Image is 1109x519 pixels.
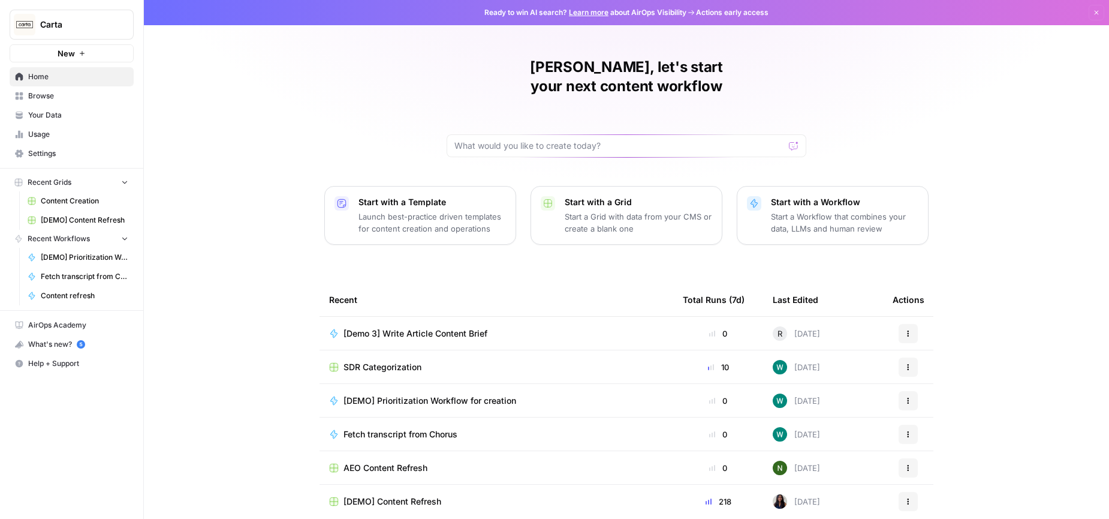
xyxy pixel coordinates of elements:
[683,395,754,407] div: 0
[777,328,782,340] span: R
[773,461,820,475] div: [DATE]
[358,211,506,235] p: Launch best-practice driven templates for content creation and operations
[565,211,712,235] p: Start a Grid with data from your CMS or create a blank one
[79,341,82,347] text: 5
[28,71,128,82] span: Home
[343,462,427,474] span: AEO Content Refresh
[28,177,71,188] span: Recent Grids
[10,230,134,248] button: Recent Workflows
[773,326,820,341] div: [DATE]
[358,196,506,208] p: Start with a Template
[58,47,75,59] span: New
[773,394,820,408] div: [DATE]
[10,67,134,86] a: Home
[28,320,128,331] span: AirOps Academy
[329,462,664,474] a: AEO Content Refresh
[531,186,722,245] button: Start with a GridStart a Grid with data from your CMS or create a blank one
[773,427,820,442] div: [DATE]
[10,125,134,144] a: Usage
[343,361,421,373] span: SDR Categorization
[343,395,516,407] span: [DEMO] Prioritization Workflow for creation
[28,91,128,101] span: Browse
[22,211,134,230] a: [DEMO] Content Refresh
[10,44,134,62] button: New
[22,286,134,305] a: Content refresh
[28,358,128,369] span: Help + Support
[696,7,769,18] span: Actions early access
[773,494,820,509] div: [DATE]
[40,19,113,31] span: Carta
[10,316,134,335] a: AirOps Academy
[454,140,784,152] input: What would you like to create today?
[22,248,134,267] a: [DEMO] Prioritization Workflow for creation
[773,360,820,374] div: [DATE]
[10,173,134,191] button: Recent Grids
[10,335,134,354] button: What's new? 5
[683,496,754,508] div: 218
[10,10,134,40] button: Workspace: Carta
[565,196,712,208] p: Start with a Grid
[28,129,128,140] span: Usage
[329,395,664,407] a: [DEMO] Prioritization Workflow for creation
[28,148,128,159] span: Settings
[10,335,133,353] div: What's new?
[329,428,664,440] a: Fetch transcript from Chorus
[41,215,128,226] span: [DEMO] Content Refresh
[773,394,787,408] img: vaiar9hhcrg879pubqop5lsxqhgw
[41,271,128,282] span: Fetch transcript from Chorus
[14,14,35,35] img: Carta Logo
[773,494,787,509] img: rox323kbkgutb4wcij4krxobkpon
[683,328,754,340] div: 0
[569,8,608,17] a: Learn more
[41,252,128,263] span: [DEMO] Prioritization Workflow for creation
[771,196,918,208] p: Start with a Workflow
[10,144,134,163] a: Settings
[683,283,745,316] div: Total Runs (7d)
[329,283,664,316] div: Recent
[329,496,664,508] a: [DEMO] Content Refresh
[329,361,664,373] a: SDR Categorization
[771,211,918,235] p: Start a Workflow that combines your data, LLMs and human review
[343,496,441,508] span: [DEMO] Content Refresh
[41,196,128,206] span: Content Creation
[773,283,818,316] div: Last Edited
[28,110,128,121] span: Your Data
[41,290,128,301] span: Content refresh
[683,462,754,474] div: 0
[10,86,134,106] a: Browse
[447,58,806,96] h1: [PERSON_NAME], let's start your next content workflow
[324,186,516,245] button: Start with a TemplateLaunch best-practice driven templates for content creation and operations
[343,428,457,440] span: Fetch transcript from Chorus
[737,186,929,245] button: Start with a WorkflowStart a Workflow that combines your data, LLMs and human review
[773,360,787,374] img: vaiar9hhcrg879pubqop5lsxqhgw
[22,267,134,286] a: Fetch transcript from Chorus
[484,7,686,18] span: Ready to win AI search? about AirOps Visibility
[773,427,787,442] img: vaiar9hhcrg879pubqop5lsxqhgw
[683,428,754,440] div: 0
[10,354,134,373] button: Help + Support
[77,340,85,349] a: 5
[893,283,924,316] div: Actions
[10,106,134,125] a: Your Data
[773,461,787,475] img: g4o9tbhziz0738ibrok3k9f5ina6
[28,233,90,244] span: Recent Workflows
[343,328,487,340] span: [Demo 3] Write Article Content Brief
[22,191,134,211] a: Content Creation
[683,361,754,373] div: 10
[329,328,664,340] a: [Demo 3] Write Article Content Brief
